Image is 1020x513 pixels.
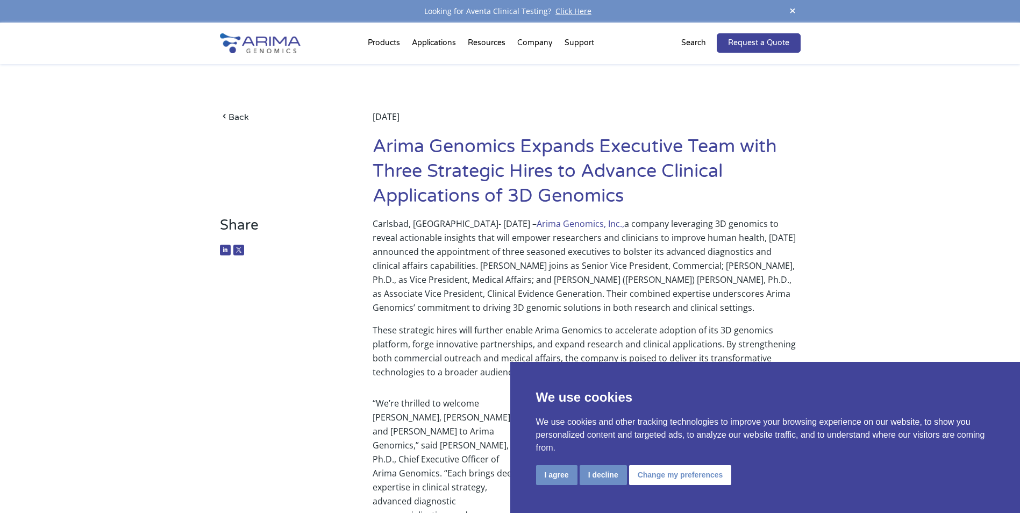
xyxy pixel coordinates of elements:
button: Change my preferences [629,465,732,485]
h1: Arima Genomics Expands Executive Team with Three Strategic Hires to Advance Clinical Applications... [373,134,800,217]
img: Arima-Genomics-logo [220,33,301,53]
button: I agree [536,465,577,485]
div: [DATE] [373,110,800,134]
p: Search [681,36,706,50]
a: Click Here [551,6,596,16]
p: Carlsbad, [GEOGRAPHIC_DATA]- [DATE] – a company leveraging 3D genomics to reveal actionable insig... [373,217,800,323]
a: Back [220,110,341,124]
a: Arima Genomics, Inc., [537,218,624,230]
p: These strategic hires will further enable Arima Genomics to accelerate adoption of its 3D genomic... [373,323,800,388]
p: We use cookies and other tracking technologies to improve your browsing experience on our website... [536,416,995,454]
a: Request a Quote [717,33,801,53]
p: We use cookies [536,388,995,407]
h3: Share [220,217,341,242]
div: Looking for Aventa Clinical Testing? [220,4,801,18]
button: I decline [580,465,627,485]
